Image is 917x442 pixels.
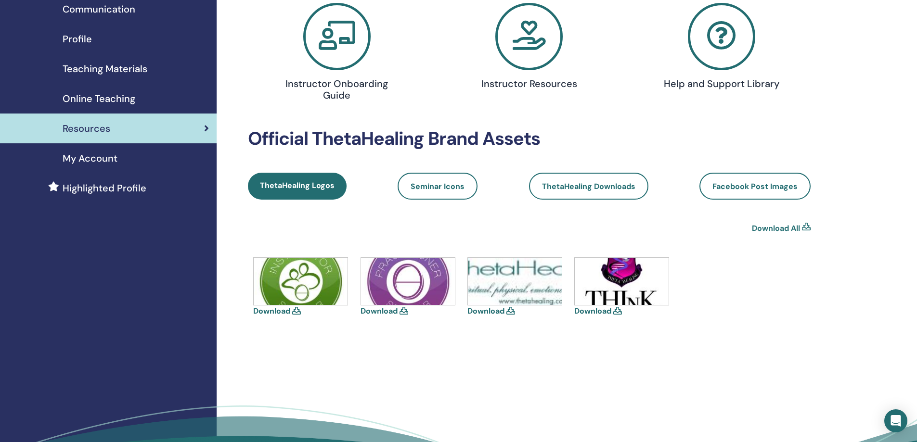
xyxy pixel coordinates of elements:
h2: Official ThetaHealing Brand Assets [248,128,811,150]
a: ThetaHealing Logos [248,173,347,200]
span: Seminar Icons [411,181,465,191]
span: Profile [63,32,92,46]
span: Facebook Post Images [712,181,798,191]
span: ThetaHealing Logos [260,180,335,190]
a: Download [253,306,290,316]
img: icons-instructor.jpg [254,258,348,305]
h4: Instructor Resources [466,78,593,89]
span: My Account [63,151,117,165]
h4: Instructor Onboarding Guide [273,78,400,101]
span: ThetaHealing Downloads [542,181,635,191]
div: Open Intercom Messenger [884,409,907,432]
img: icons-practitioner.jpg [361,258,455,305]
span: Resources [63,121,110,136]
img: think-shield.jpg [575,258,669,305]
span: Teaching Materials [63,62,147,76]
a: Facebook Post Images [699,173,811,200]
a: Download [361,306,398,316]
h4: Help and Support Library [659,78,785,89]
img: thetahealing-logo-a-copy.jpg [468,258,562,305]
a: Help and Support Library [631,3,812,93]
a: ThetaHealing Downloads [529,173,648,200]
a: Seminar Icons [398,173,478,200]
a: Instructor Onboarding Guide [246,3,427,105]
a: Download [574,306,611,316]
span: Highlighted Profile [63,181,146,195]
span: Communication [63,2,135,16]
a: Download All [752,223,800,234]
span: Online Teaching [63,91,135,106]
a: Download [467,306,504,316]
a: Instructor Resources [439,3,620,93]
